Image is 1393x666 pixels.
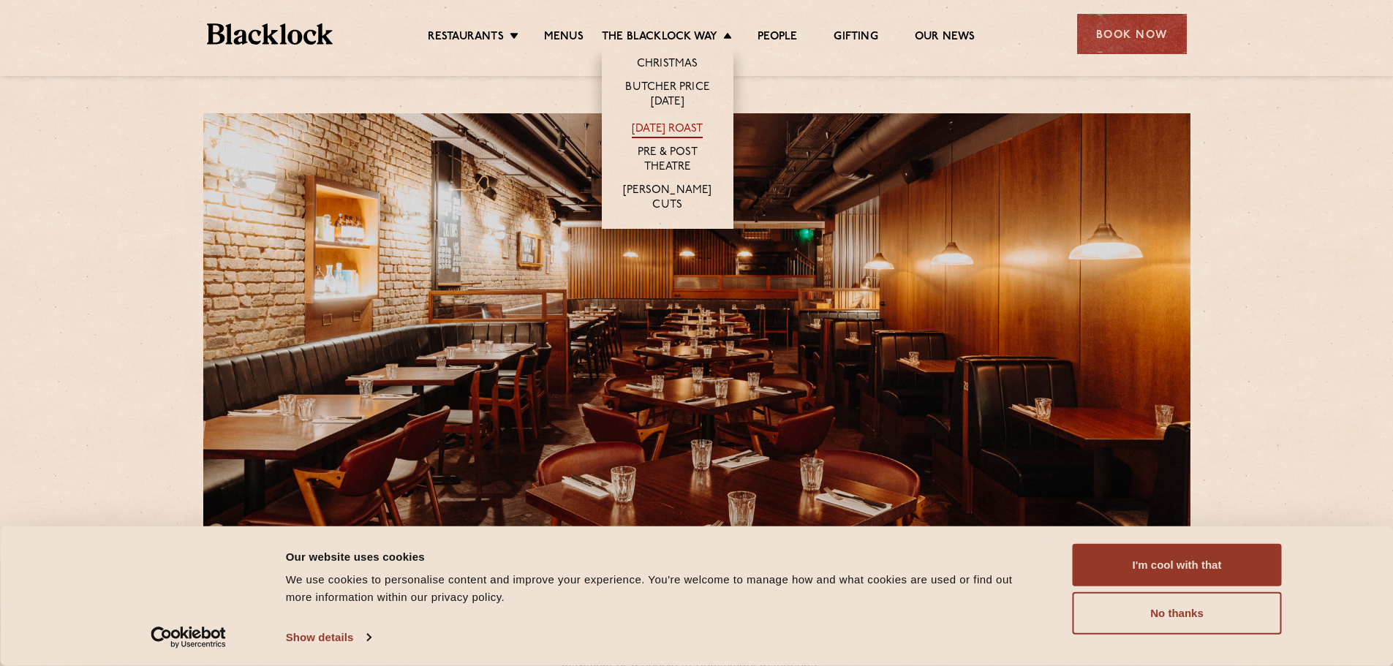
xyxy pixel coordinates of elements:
[637,57,698,73] a: Christmas
[915,30,975,46] a: Our News
[616,80,719,111] a: Butcher Price [DATE]
[758,30,797,46] a: People
[834,30,877,46] a: Gifting
[602,30,717,46] a: The Blacklock Way
[1073,592,1282,635] button: No thanks
[286,627,371,648] a: Show details
[616,145,719,176] a: Pre & Post Theatre
[207,23,333,45] img: BL_Textured_Logo-footer-cropped.svg
[286,571,1040,606] div: We use cookies to personalise content and improve your experience. You're welcome to manage how a...
[124,627,252,648] a: Usercentrics Cookiebot - opens in a new window
[428,30,504,46] a: Restaurants
[544,30,584,46] a: Menus
[1073,544,1282,586] button: I'm cool with that
[286,548,1040,565] div: Our website uses cookies
[1077,14,1187,54] div: Book Now
[616,183,719,214] a: [PERSON_NAME] Cuts
[632,122,703,138] a: [DATE] Roast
